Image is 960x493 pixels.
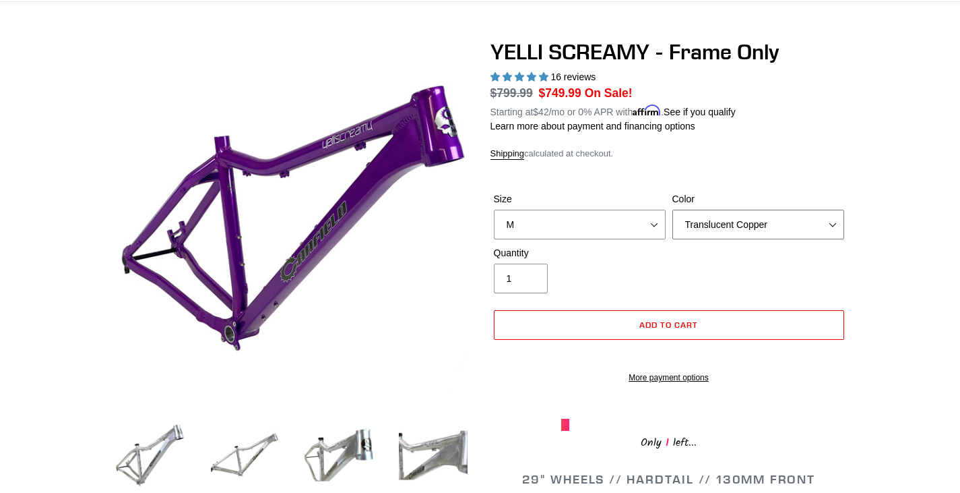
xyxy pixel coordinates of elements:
[561,431,777,452] div: Only left...
[207,418,282,492] img: Load image into Gallery viewer, YELLI SCREAMY - Frame Only
[639,320,698,330] span: Add to cart
[490,86,533,100] s: $799.99
[539,86,581,100] span: $749.99
[494,192,666,206] label: Size
[490,102,736,119] p: Starting at /mo or 0% APR with .
[302,418,376,492] img: Load image into Gallery viewer, YELLI SCREAMY - Frame Only
[490,121,695,132] a: Learn more about payment and financing options
[585,84,633,102] span: On Sale!
[490,147,847,161] div: calculated at checkout.
[522,471,815,487] span: 29" WHEELS // HARDTAIL // 130MM FRONT
[490,71,551,82] span: 5.00 stars
[633,105,661,116] span: Affirm
[533,107,548,117] span: $42
[494,246,666,260] label: Quantity
[490,148,525,160] a: Shipping
[662,434,673,451] span: 1
[672,192,844,206] label: Color
[494,372,844,384] a: More payment options
[494,310,844,340] button: Add to cart
[490,39,847,65] h1: YELLI SCREAMY - Frame Only
[664,107,736,117] a: See if you qualify - Learn more about Affirm Financing (opens in modal)
[113,418,187,492] img: Load image into Gallery viewer, YELLI SCREAMY - Frame Only
[550,71,596,82] span: 16 reviews
[396,418,470,492] img: Load image into Gallery viewer, YELLI SCREAMY - Frame Only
